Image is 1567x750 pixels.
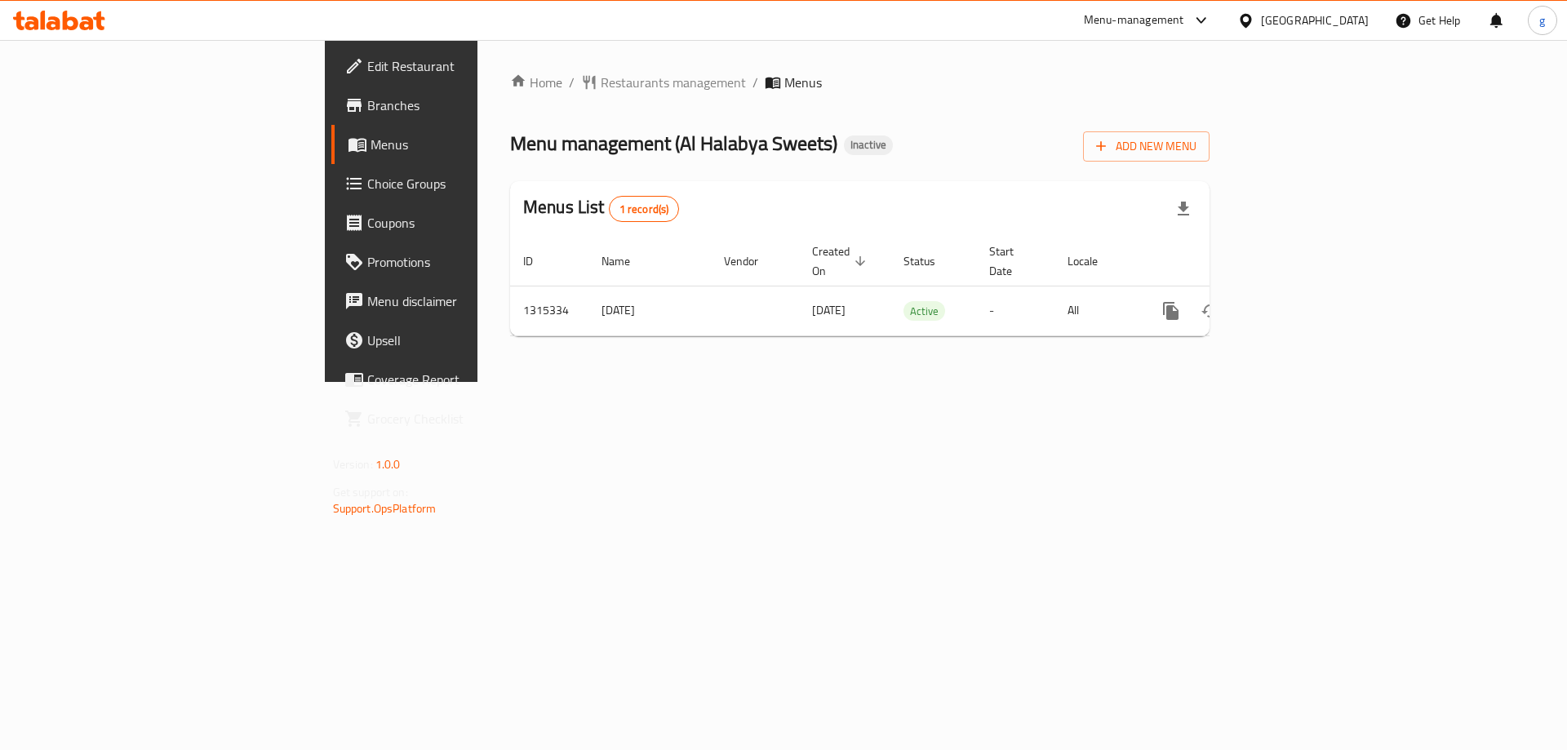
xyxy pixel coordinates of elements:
[367,291,574,311] span: Menu disclaimer
[367,331,574,350] span: Upsell
[331,282,587,321] a: Menu disclaimer
[601,73,746,92] span: Restaurants management
[367,370,574,389] span: Coverage Report
[523,195,679,222] h2: Menus List
[367,56,574,76] span: Edit Restaurant
[331,203,587,242] a: Coupons
[510,73,1210,92] nav: breadcrumb
[1083,131,1210,162] button: Add New Menu
[812,242,871,281] span: Created On
[331,125,587,164] a: Menus
[331,360,587,399] a: Coverage Report
[903,302,945,321] span: Active
[784,73,822,92] span: Menus
[844,135,893,155] div: Inactive
[1084,11,1184,30] div: Menu-management
[581,73,746,92] a: Restaurants management
[331,47,587,86] a: Edit Restaurant
[331,86,587,125] a: Branches
[812,300,846,321] span: [DATE]
[588,286,711,335] td: [DATE]
[752,73,758,92] li: /
[1152,291,1191,331] button: more
[367,213,574,233] span: Coupons
[375,454,401,475] span: 1.0.0
[1096,136,1196,157] span: Add New Menu
[333,454,373,475] span: Version:
[333,482,408,503] span: Get support on:
[367,409,574,428] span: Grocery Checklist
[523,251,554,271] span: ID
[989,242,1035,281] span: Start Date
[331,399,587,438] a: Grocery Checklist
[1164,189,1203,229] div: Export file
[331,164,587,203] a: Choice Groups
[367,174,574,193] span: Choice Groups
[1068,251,1119,271] span: Locale
[903,301,945,321] div: Active
[844,138,893,152] span: Inactive
[367,95,574,115] span: Branches
[601,251,651,271] span: Name
[903,251,957,271] span: Status
[331,242,587,282] a: Promotions
[1191,291,1230,331] button: Change Status
[510,237,1321,336] table: enhanced table
[609,196,680,222] div: Total records count
[1139,237,1321,286] th: Actions
[1261,11,1369,29] div: [GEOGRAPHIC_DATA]
[331,321,587,360] a: Upsell
[367,252,574,272] span: Promotions
[724,251,779,271] span: Vendor
[610,202,679,217] span: 1 record(s)
[510,125,837,162] span: Menu management ( Al Halabya Sweets )
[1054,286,1139,335] td: All
[333,498,437,519] a: Support.OpsPlatform
[371,135,574,154] span: Menus
[976,286,1054,335] td: -
[1539,11,1545,29] span: g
